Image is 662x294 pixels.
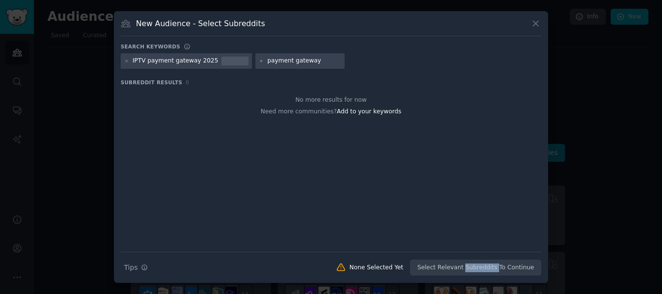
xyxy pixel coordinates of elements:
h3: New Audience - Select Subreddits [136,18,265,29]
button: Tips [121,259,151,276]
input: New Keyword [268,57,341,65]
div: None Selected Yet [349,263,403,272]
span: Add to your keywords [337,108,401,115]
span: Tips [124,263,138,273]
div: IPTV payment gateway 2025 [133,57,219,65]
div: No more results for now [121,96,541,105]
span: 0 [186,79,189,85]
div: Need more communities? [121,104,541,116]
span: Subreddit Results [121,79,182,86]
h3: Search keywords [121,43,180,50]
